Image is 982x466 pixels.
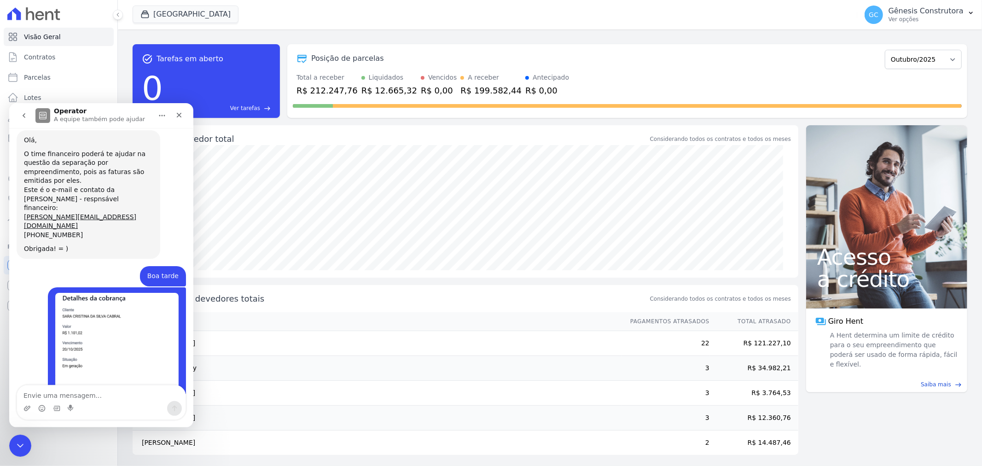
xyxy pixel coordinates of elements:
a: Negativação [4,190,114,208]
span: Contratos [24,52,55,62]
td: [PERSON_NAME] [133,331,622,356]
button: [GEOGRAPHIC_DATA] [133,6,238,23]
a: Ver tarefas east [167,104,271,112]
td: Gean Junior Nery [133,356,622,381]
td: 3 [622,356,710,381]
textarea: Envie uma mensagem... [8,282,176,298]
td: R$ 34.982,21 [710,356,798,381]
div: Boa tarde [138,169,169,178]
div: Vencidos [428,73,457,82]
span: task_alt [142,53,153,64]
td: [PERSON_NAME] [133,406,622,431]
a: Contratos [4,48,114,66]
div: R$ 199.582,44 [460,84,522,97]
div: Considerando todos os contratos e todos os meses [650,135,791,143]
span: east [264,105,271,112]
td: R$ 3.764,53 [710,381,798,406]
td: R$ 121.227,10 [710,331,798,356]
iframe: Intercom live chat [9,103,193,427]
button: Upload do anexo [14,302,22,309]
span: Considerando todos os contratos e todos os meses [650,295,791,303]
span: Lotes [24,93,41,102]
span: Visão Geral [24,32,61,41]
a: Conta Hent [4,276,114,295]
th: Nome [133,312,622,331]
a: Crédito [4,169,114,188]
div: Boa tarde [131,163,177,183]
td: R$ 12.360,76 [710,406,798,431]
div: A receber [468,73,499,82]
button: Selecionador de GIF [44,302,51,309]
iframe: Intercom live chat [9,435,31,457]
a: [PERSON_NAME][EMAIL_ADDRESS][DOMAIN_NAME] [15,110,127,127]
p: Gênesis Construtora [889,6,964,16]
div: Total a receber [296,73,358,82]
a: Clientes [4,109,114,127]
div: Gênesis diz… [7,163,177,184]
td: 22 [622,331,710,356]
div: R$ 0,00 [421,84,457,97]
span: east [955,381,962,388]
button: Start recording [58,302,66,309]
button: Enviar uma mensagem [158,298,173,313]
div: Plataformas [7,241,110,252]
div: R$ 0,00 [525,84,569,97]
span: Principais devedores totais [153,292,648,305]
span: a crédito [817,268,956,290]
a: Minha Carteira [4,129,114,147]
span: GC [869,12,878,18]
button: Selecionador de Emoji [29,302,36,309]
div: Obrigada! = ) [15,141,144,151]
a: Recebíveis [4,256,114,274]
a: Saiba mais east [812,380,962,389]
a: Lotes [4,88,114,107]
div: Antecipado [533,73,569,82]
div: Posição de parcelas [311,53,384,64]
td: 3 [622,406,710,431]
a: Troca de Arquivos [4,210,114,228]
span: Tarefas em aberto [157,53,223,64]
td: 2 [622,431,710,455]
p: Ver opções [889,16,964,23]
th: Total Atrasado [710,312,798,331]
td: R$ 14.487,46 [710,431,798,455]
div: Gênesis diz… [7,184,177,320]
div: Liquidados [369,73,404,82]
div: R$ 12.665,32 [361,84,417,97]
div: 0 [142,64,163,112]
td: 3 [622,381,710,406]
td: [PERSON_NAME] [133,431,622,455]
a: Transferências [4,149,114,168]
a: Visão Geral [4,28,114,46]
span: Acesso [817,246,956,268]
span: Ver tarefas [230,104,260,112]
th: Pagamentos Atrasados [622,312,710,331]
span: Saiba mais [921,380,951,389]
span: Parcelas [24,73,51,82]
span: A Hent determina um limite de crédito para o seu empreendimento que poderá ser usado de forma ráp... [828,331,958,369]
span: Giro Hent [828,316,863,327]
div: R$ 212.247,76 [296,84,358,97]
a: Parcelas [4,68,114,87]
div: [PHONE_NUMBER] [15,128,144,137]
td: [PERSON_NAME] [133,381,622,406]
button: GC Gênesis Construtora Ver opções [857,2,982,28]
div: Saldo devedor total [153,133,648,145]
